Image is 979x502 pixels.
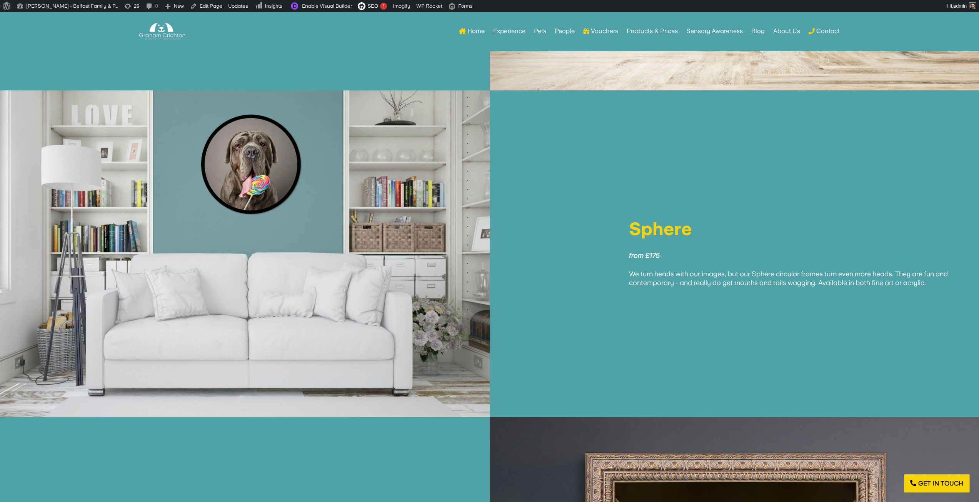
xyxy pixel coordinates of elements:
[629,251,660,259] strong: from £175
[626,16,677,46] a: Products & Prices
[583,16,618,46] a: Vouchers
[459,16,485,46] a: Home
[534,16,546,46] a: Pets
[265,3,282,9] span: Insights
[493,16,525,46] a: Experience
[554,16,574,46] a: People
[629,220,960,242] h1: Sphere
[629,251,948,287] span: We turn heads with our images, but our Sphere circular frames turn even more heads. They are fun ...
[808,16,839,46] a: Contact
[751,16,764,46] a: Blog
[773,16,800,46] a: About Us
[139,21,185,42] img: Graham Crichton Photography Logo - Graham Crichton - Belfast Family & Pet Photography Studio
[368,3,378,9] span: SEO
[953,3,967,9] span: admin
[686,16,742,46] a: Sensory Awareness
[904,474,969,492] a: Get in touch
[380,3,387,10] div: !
